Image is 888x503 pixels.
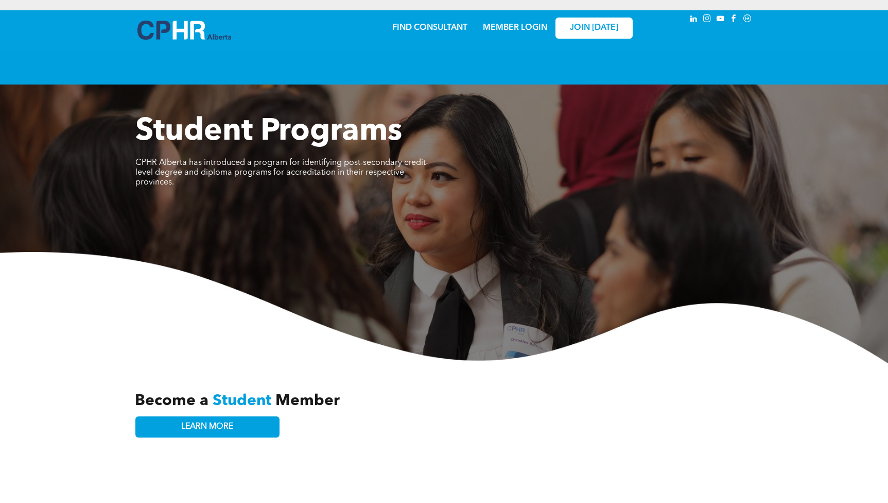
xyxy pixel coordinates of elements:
[392,24,467,32] a: FIND CONSULTANT
[483,24,547,32] a: MEMBER LOGIN
[135,393,208,409] span: Become a
[728,13,740,27] a: facebook
[135,159,428,187] span: CPHR Alberta has introduced a program for identifying post-secondary credit-level degree and dipl...
[137,21,231,40] img: A blue and white logo for cp alberta
[702,13,713,27] a: instagram
[275,393,340,409] span: Member
[715,13,726,27] a: youtube
[555,18,633,39] a: JOIN [DATE]
[135,116,402,147] span: Student Programs
[213,393,271,409] span: Student
[181,422,233,432] span: LEARN MORE
[742,13,753,27] a: Social network
[135,416,280,438] a: LEARN MORE
[570,23,618,33] span: JOIN [DATE]
[688,13,700,27] a: linkedin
